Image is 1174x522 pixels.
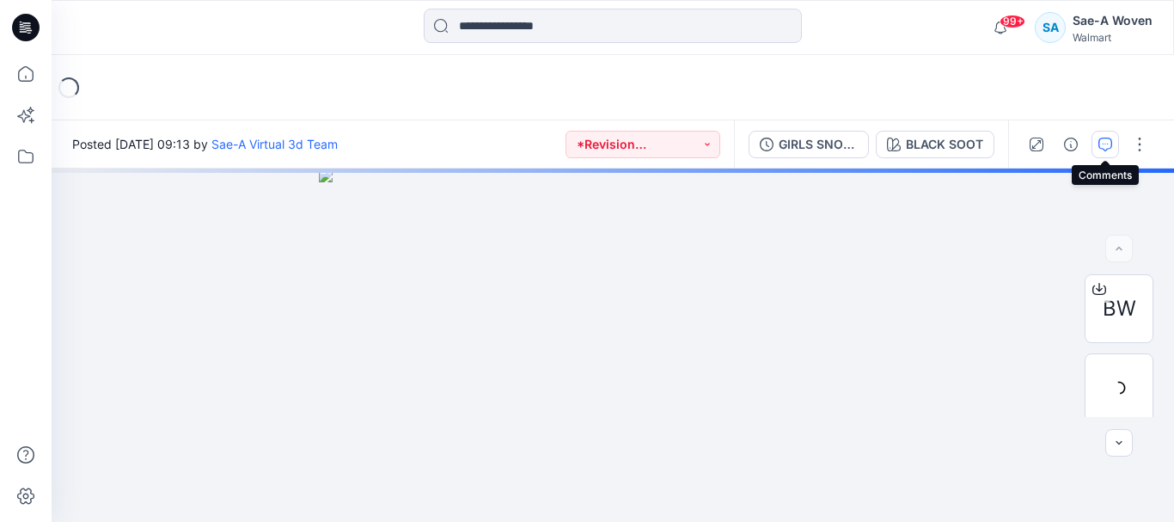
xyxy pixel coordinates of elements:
[1035,12,1066,43] div: SA
[1103,293,1136,324] span: BW
[876,131,994,158] button: BLACK SOOT
[749,131,869,158] button: GIRLS SNOW PANTS_FUL COLORWAYS
[72,135,338,153] span: Posted [DATE] 09:13 by
[1073,10,1153,31] div: Sae-A Woven
[779,135,858,154] div: GIRLS SNOW PANTS_FUL COLORWAYS
[1073,31,1153,44] div: Walmart
[211,137,338,151] a: Sae-A Virtual 3d Team
[906,135,983,154] div: BLACK SOOT
[319,169,908,522] img: eyJhbGciOiJIUzI1NiIsImtpZCI6IjAiLCJzbHQiOiJzZXMiLCJ0eXAiOiJKV1QifQ.eyJkYXRhIjp7InR5cGUiOiJzdG9yYW...
[1000,15,1025,28] span: 99+
[1057,131,1085,158] button: Details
